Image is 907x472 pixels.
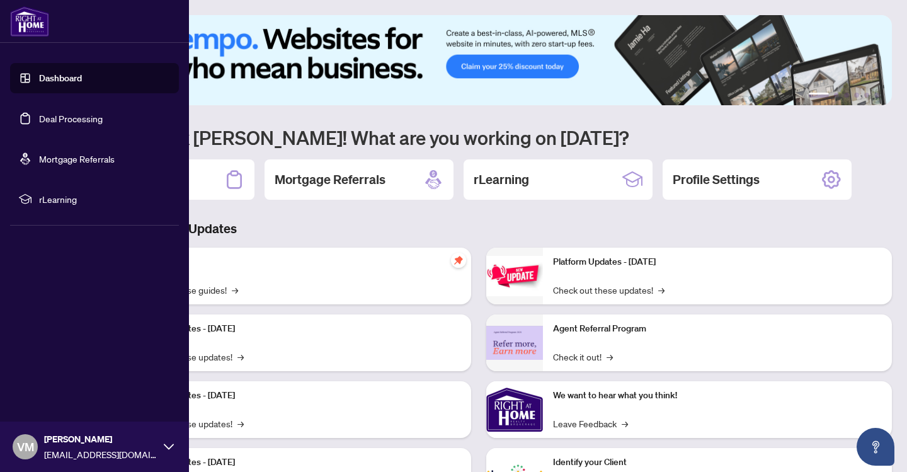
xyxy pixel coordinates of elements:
p: Self-Help [132,255,461,269]
span: → [622,417,628,430]
span: rLearning [39,192,170,206]
img: logo [10,6,49,37]
button: 1 [809,93,829,98]
h2: Profile Settings [673,171,760,188]
span: [EMAIL_ADDRESS][DOMAIN_NAME] [44,447,157,461]
button: 2 [834,93,839,98]
button: 5 [864,93,869,98]
h2: Mortgage Referrals [275,171,385,188]
span: → [232,283,238,297]
p: We want to hear what you think! [553,389,882,403]
h2: rLearning [474,171,529,188]
a: Leave Feedback→ [553,417,628,430]
span: → [237,350,244,364]
p: Agent Referral Program [553,322,882,336]
h1: Welcome back [PERSON_NAME]! What are you working on [DATE]? [66,125,892,149]
span: pushpin [451,253,466,268]
img: Agent Referral Program [486,326,543,360]
p: Platform Updates - [DATE] [553,255,882,269]
a: Dashboard [39,72,82,84]
a: Mortgage Referrals [39,153,115,164]
h3: Brokerage & Industry Updates [66,220,892,238]
span: VM [17,438,34,456]
img: Slide 0 [66,15,892,105]
button: 3 [844,93,849,98]
p: Platform Updates - [DATE] [132,389,461,403]
span: [PERSON_NAME] [44,432,157,446]
a: Check out these updates!→ [553,283,665,297]
img: Platform Updates - June 23, 2025 [486,256,543,296]
span: → [607,350,613,364]
button: 4 [854,93,859,98]
p: Platform Updates - [DATE] [132,456,461,469]
span: → [237,417,244,430]
button: Open asap [857,428,894,466]
button: 6 [874,93,879,98]
span: → [658,283,665,297]
a: Check it out!→ [553,350,613,364]
p: Platform Updates - [DATE] [132,322,461,336]
a: Deal Processing [39,113,103,124]
p: Identify your Client [553,456,882,469]
img: We want to hear what you think! [486,381,543,438]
